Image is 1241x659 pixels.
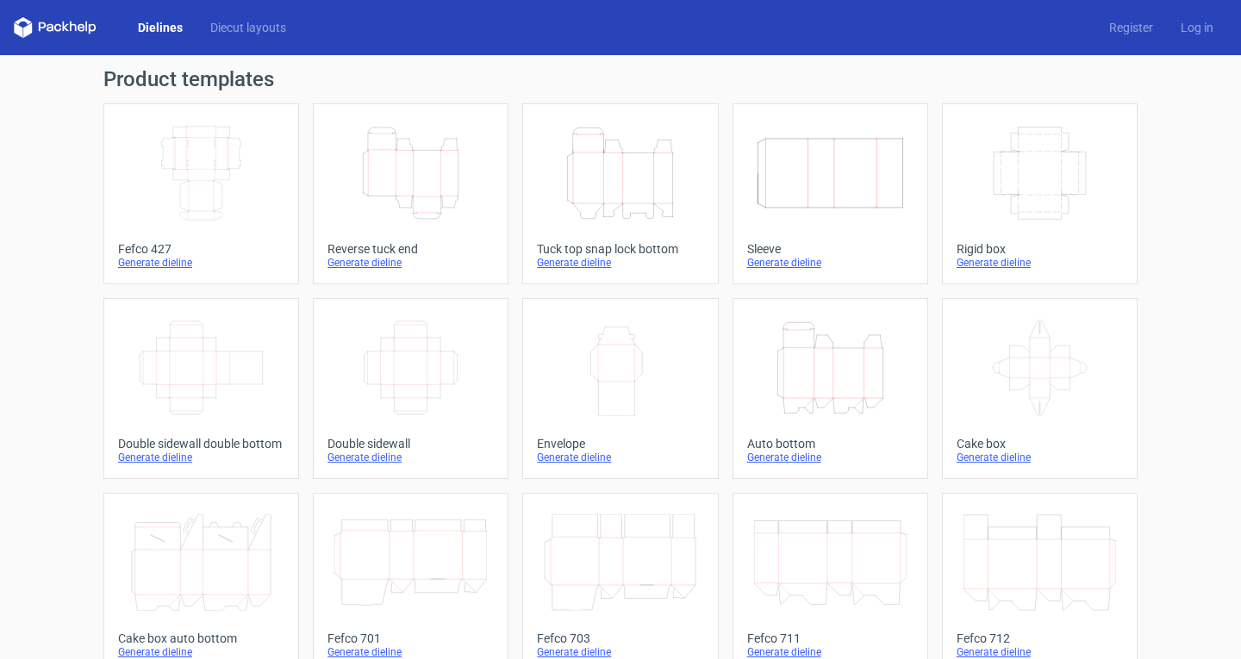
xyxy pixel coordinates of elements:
[313,298,508,479] a: Double sidewallGenerate dieline
[957,256,1123,270] div: Generate dieline
[957,631,1123,645] div: Fefco 712
[196,19,300,36] a: Diecut layouts
[537,242,703,256] div: Tuck top snap lock bottom
[733,103,928,284] a: SleeveGenerate dieline
[327,437,494,451] div: Double sidewall
[537,645,703,659] div: Generate dieline
[1095,19,1167,36] a: Register
[747,256,914,270] div: Generate dieline
[118,437,284,451] div: Double sidewall double bottom
[327,451,494,464] div: Generate dieline
[1167,19,1227,36] a: Log in
[118,645,284,659] div: Generate dieline
[118,242,284,256] div: Fefco 427
[957,645,1123,659] div: Generate dieline
[537,631,703,645] div: Fefco 703
[327,242,494,256] div: Reverse tuck end
[747,242,914,256] div: Sleeve
[537,451,703,464] div: Generate dieline
[327,631,494,645] div: Fefco 701
[118,256,284,270] div: Generate dieline
[103,103,299,284] a: Fefco 427Generate dieline
[733,298,928,479] a: Auto bottomGenerate dieline
[118,631,284,645] div: Cake box auto bottom
[942,298,1138,479] a: Cake boxGenerate dieline
[327,645,494,659] div: Generate dieline
[957,437,1123,451] div: Cake box
[537,437,703,451] div: Envelope
[103,69,1138,90] h1: Product templates
[747,631,914,645] div: Fefco 711
[942,103,1138,284] a: Rigid boxGenerate dieline
[747,645,914,659] div: Generate dieline
[124,19,196,36] a: Dielines
[522,298,718,479] a: EnvelopeGenerate dieline
[118,451,284,464] div: Generate dieline
[747,437,914,451] div: Auto bottom
[537,256,703,270] div: Generate dieline
[522,103,718,284] a: Tuck top snap lock bottomGenerate dieline
[957,451,1123,464] div: Generate dieline
[327,256,494,270] div: Generate dieline
[313,103,508,284] a: Reverse tuck endGenerate dieline
[103,298,299,479] a: Double sidewall double bottomGenerate dieline
[747,451,914,464] div: Generate dieline
[957,242,1123,256] div: Rigid box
